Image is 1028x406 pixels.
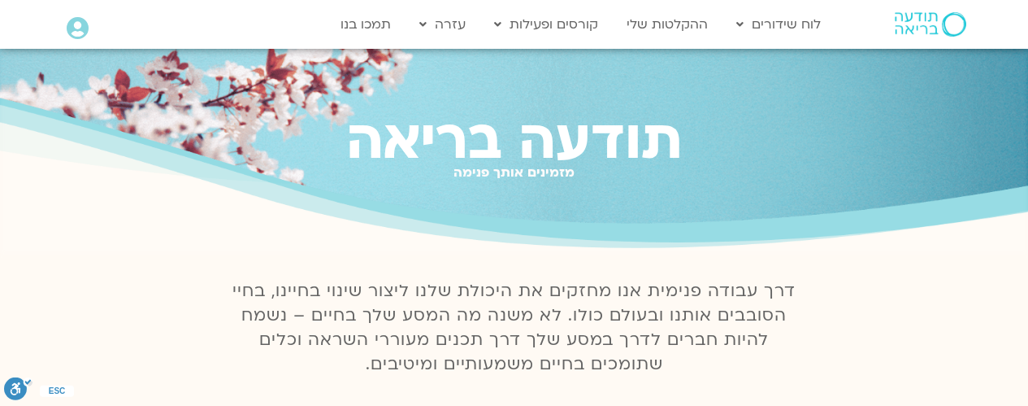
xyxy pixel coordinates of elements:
p: דרך עבודה פנימית אנו מחזקים את היכולת שלנו ליצור שינוי בחיינו, בחיי הסובבים אותנו ובעולם כולו. לא... [223,279,805,377]
a: לוח שידורים [728,9,829,40]
a: ההקלטות שלי [618,9,716,40]
a: עזרה [411,9,474,40]
img: תודעה בריאה [895,12,966,37]
a: קורסים ופעילות [486,9,606,40]
a: תמכו בנו [332,9,399,40]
